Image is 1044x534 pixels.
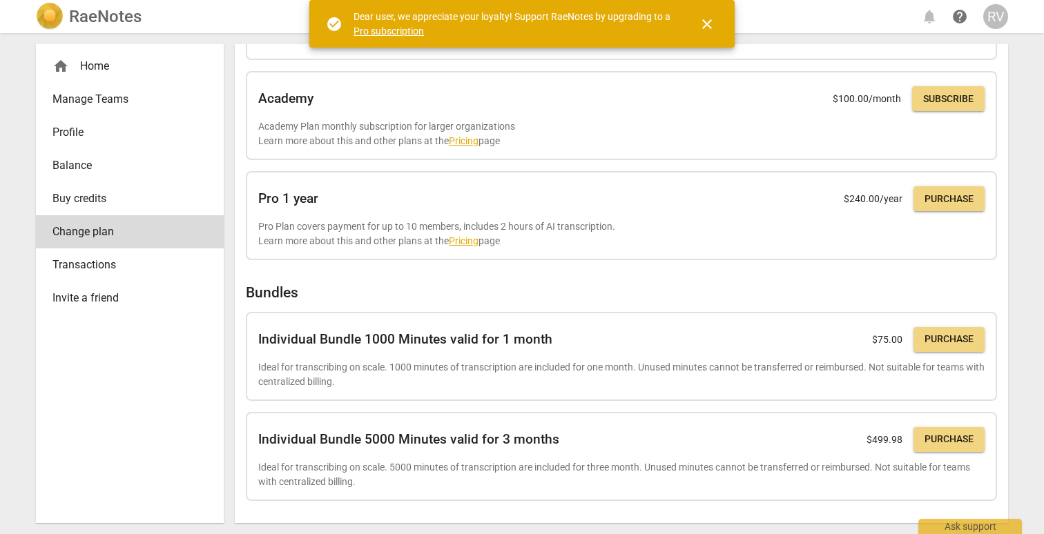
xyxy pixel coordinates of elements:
[36,116,224,149] a: Profile
[867,433,902,447] p: $ 499.98
[913,327,985,352] button: Purchase
[925,192,974,206] span: Purchase
[52,157,196,174] span: Balance
[36,149,224,182] a: Balance
[52,224,196,240] span: Change plan
[52,58,69,75] span: home
[913,427,985,452] button: Purchase
[918,519,1022,534] div: Ask support
[258,119,985,148] p: Academy Plan monthly subscription for larger organizations Learn more about this and other plans ...
[912,86,985,111] button: Subscribe
[52,190,196,207] span: Buy credits
[36,83,224,116] a: Manage Teams
[258,432,559,447] h2: Individual Bundle 5000 Minutes valid for 3 months
[449,235,478,246] a: Pricing
[690,8,724,41] button: Close
[449,135,478,146] a: Pricing
[36,182,224,215] a: Buy credits
[36,3,64,30] img: Logo
[913,186,985,211] button: Purchase
[872,333,902,347] p: $ 75.00
[925,433,974,446] span: Purchase
[947,4,972,29] a: Help
[69,7,142,26] h2: RaeNotes
[36,215,224,248] a: Change plan
[833,92,901,106] p: $ 100.00 /month
[52,58,196,75] div: Home
[983,4,1008,29] button: RV
[699,16,715,32] span: close
[36,3,142,30] a: LogoRaeNotes
[52,91,196,108] span: Manage Teams
[36,281,224,315] a: Invite a friend
[258,460,985,488] p: Ideal for transcribing on scale. 5000 minutes of transcription are included for three month. Unus...
[52,290,196,306] span: Invite a friend
[258,360,985,388] p: Ideal for transcribing on scale. 1000 minutes of transcription are included for one month. Unused...
[258,332,552,347] h2: Individual Bundle 1000 Minutes valid for 1 month
[258,191,318,206] h2: Pro 1 year
[258,91,313,106] h2: Academy
[258,219,985,248] p: Pro Plan covers payment for up to 10 members, includes 2 hours of AI transcription. Learn more ab...
[52,124,196,141] span: Profile
[354,26,424,37] a: Pro subscription
[326,16,342,32] span: check_circle
[844,192,902,206] p: $ 240.00 /year
[951,8,968,25] span: help
[36,248,224,281] a: Transactions
[925,333,974,346] span: Purchase
[36,50,224,83] div: Home
[52,257,196,273] span: Transactions
[923,92,974,106] span: Subscribe
[246,284,997,301] h2: Bundles
[354,10,674,38] div: Dear user, we appreciate your loyalty! Support RaeNotes by upgrading to a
